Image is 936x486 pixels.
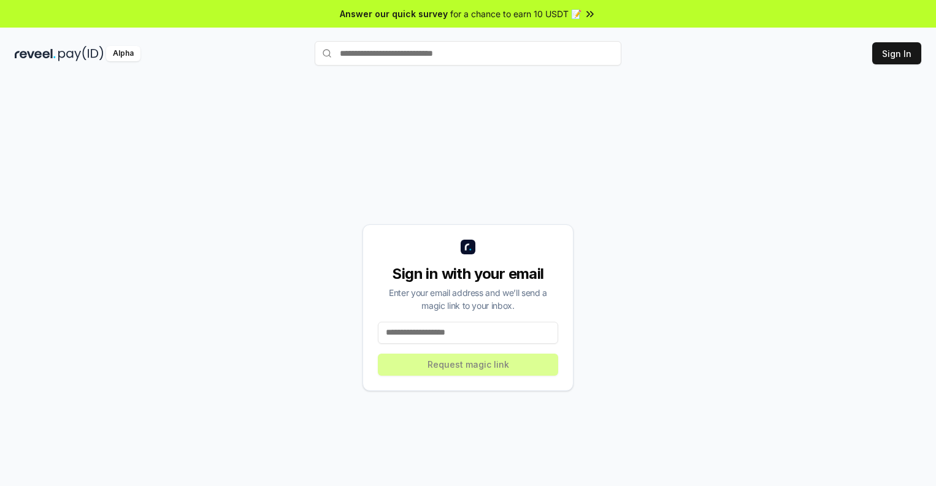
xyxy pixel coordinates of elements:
[106,46,140,61] div: Alpha
[461,240,475,254] img: logo_small
[378,286,558,312] div: Enter your email address and we’ll send a magic link to your inbox.
[450,7,581,20] span: for a chance to earn 10 USDT 📝
[340,7,448,20] span: Answer our quick survey
[872,42,921,64] button: Sign In
[378,264,558,284] div: Sign in with your email
[58,46,104,61] img: pay_id
[15,46,56,61] img: reveel_dark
